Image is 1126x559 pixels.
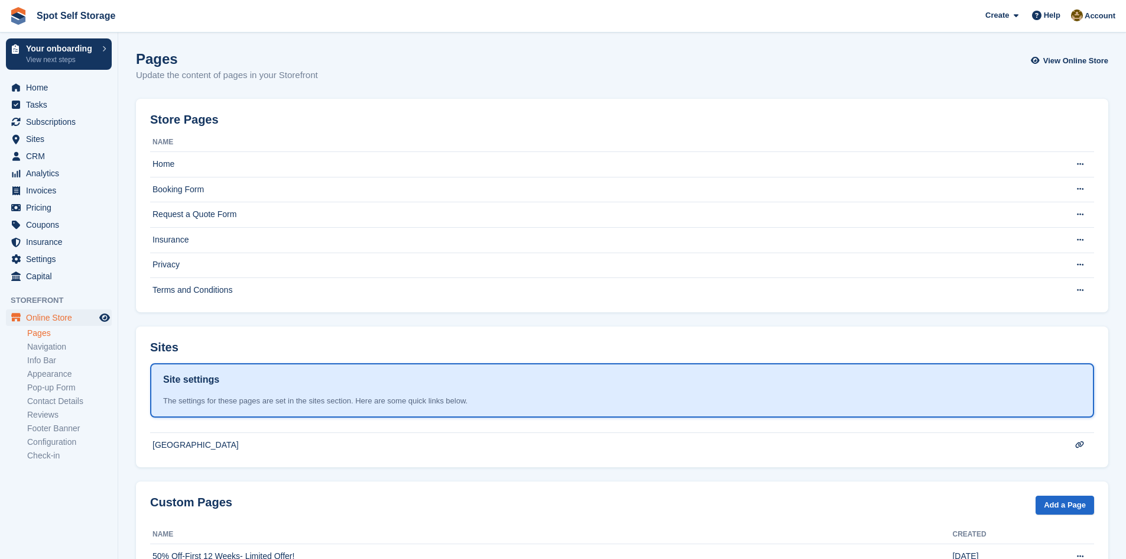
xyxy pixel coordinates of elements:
span: Subscriptions [26,114,97,130]
th: Name [150,525,952,544]
a: Navigation [27,341,112,353]
span: Account [1085,10,1115,22]
a: menu [6,131,112,147]
h1: Pages [136,51,318,67]
a: menu [6,148,112,164]
a: Info Bar [27,355,112,366]
p: Your onboarding [26,44,96,53]
img: stora-icon-8386f47178a22dfd0bd8f6a31ec36ba5ce8667c1dd55bd0f319d3a0aa187defe.svg [9,7,27,25]
p: Update the content of pages in your Storefront [136,69,318,82]
span: Invoices [26,182,97,199]
th: Name [150,133,1047,152]
td: Request a Quote Form [150,202,1047,228]
h2: Sites [150,341,179,354]
h2: Store Pages [150,113,219,127]
img: Manoj Dubey [1071,9,1083,21]
span: CRM [26,148,97,164]
a: menu [6,165,112,182]
h1: Site settings [163,373,219,387]
a: Check-in [27,450,112,461]
td: Terms and Conditions [150,278,1047,303]
a: Pages [27,328,112,339]
a: menu [6,79,112,96]
th: Created [952,525,1047,544]
a: menu [6,96,112,113]
span: Settings [26,251,97,267]
a: Add a Page [1036,496,1094,515]
a: Reviews [27,409,112,421]
a: Appearance [27,369,112,380]
span: Sites [26,131,97,147]
span: Create [985,9,1009,21]
a: menu [6,217,112,233]
p: View next steps [26,54,96,65]
a: Your onboarding View next steps [6,38,112,70]
td: [GEOGRAPHIC_DATA] [150,432,1047,457]
td: Privacy [150,253,1047,278]
span: Tasks [26,96,97,113]
span: Capital [26,268,97,285]
span: Home [26,79,97,96]
span: View Online Store [1043,55,1108,67]
span: Analytics [26,165,97,182]
a: menu [6,199,112,216]
span: Coupons [26,217,97,233]
span: Insurance [26,234,97,250]
div: The settings for these pages are set in the sites section. Here are some quick links below. [163,395,1081,407]
span: Storefront [11,295,118,306]
a: Configuration [27,437,112,448]
a: menu [6,251,112,267]
span: Pricing [26,199,97,216]
a: menu [6,234,112,250]
a: Pop-up Form [27,382,112,393]
span: Online Store [26,309,97,326]
a: Preview store [98,311,112,325]
a: menu [6,309,112,326]
td: Insurance [150,227,1047,253]
a: menu [6,114,112,130]
a: menu [6,182,112,199]
td: Booking Form [150,177,1047,202]
a: View Online Store [1034,51,1108,70]
a: Contact Details [27,396,112,407]
a: Footer Banner [27,423,112,434]
h2: Custom Pages [150,496,232,509]
a: Spot Self Storage [32,6,120,25]
a: menu [6,268,112,285]
span: Help [1044,9,1060,21]
td: Home [150,152,1047,177]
